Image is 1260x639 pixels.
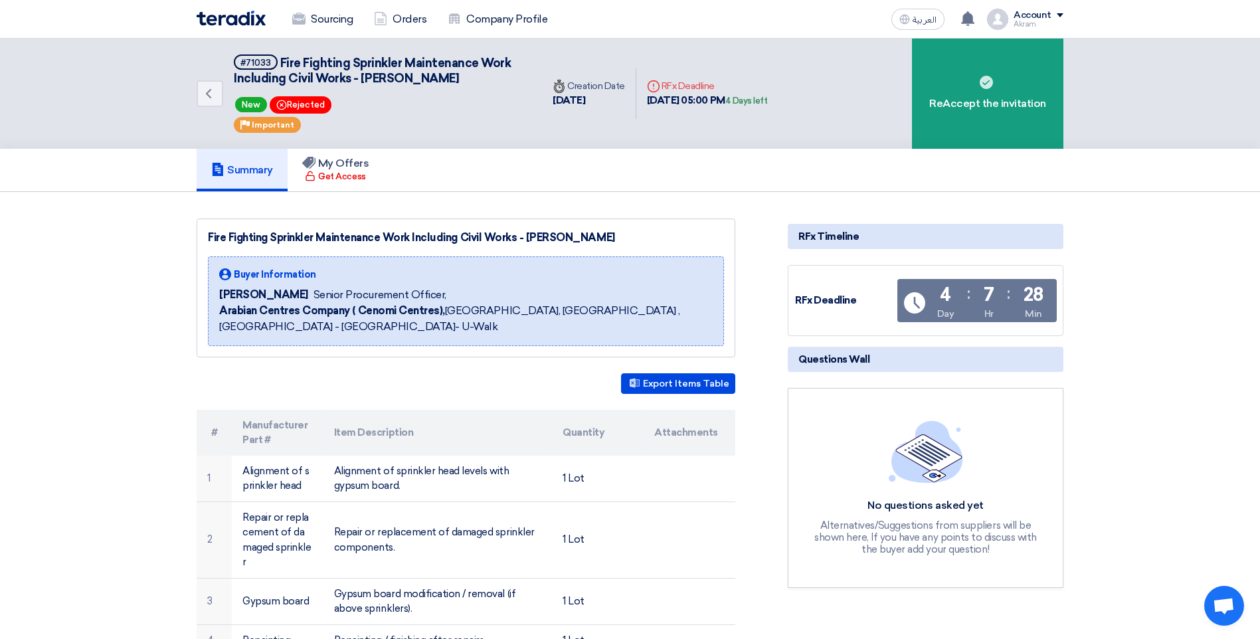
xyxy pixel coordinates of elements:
[984,286,994,304] div: 7
[725,94,768,108] div: 4 Days left
[940,286,951,304] div: 4
[234,268,316,282] span: Buyer Information
[647,79,768,93] div: RFx Deadline
[232,502,323,578] td: Repair or replacement of damaged sprinkler
[305,170,365,183] div: Get Access
[197,502,232,578] td: 2
[647,93,768,108] div: [DATE] 05:00 PM
[323,456,553,502] td: Alignment of sprinkler head levels with gypsum board.
[363,5,437,34] a: Orders
[197,578,232,624] td: 3
[552,456,644,502] td: 1 Lot
[1014,10,1051,21] div: Account
[252,120,294,130] span: Important
[912,39,1063,149] div: ReAccept the invitation
[553,79,625,93] div: Creation Date
[644,410,735,456] th: Attachments
[234,56,511,86] span: Fire Fighting Sprinkler Maintenance Work Including Civil Works - [PERSON_NAME]
[1204,586,1244,626] a: Open chat
[889,420,963,483] img: empty_state_list.svg
[798,352,869,367] span: Questions Wall
[282,5,363,34] a: Sourcing
[552,410,644,456] th: Quantity
[219,303,713,335] span: [GEOGRAPHIC_DATA], [GEOGRAPHIC_DATA] ,[GEOGRAPHIC_DATA] - [GEOGRAPHIC_DATA]- U-Walk
[553,93,625,108] div: [DATE]
[813,499,1039,513] div: No questions asked yet
[232,456,323,502] td: Alignment of sprinkler head
[208,230,724,246] div: Fire Fighting Sprinkler Maintenance Work Including Civil Works - [PERSON_NAME]
[1025,307,1042,321] div: Min
[234,54,526,87] h5: Fire Fighting Sprinkler Maintenance Work Including Civil Works - Aziz Mall Jeddah
[621,373,735,394] button: Export Items Table
[552,502,644,578] td: 1 Lot
[197,410,232,456] th: #
[302,157,369,170] h5: My Offers
[813,519,1039,555] div: Alternatives/Suggestions from suppliers will be shown here, If you have any points to discuss wit...
[1007,282,1010,306] div: :
[232,578,323,624] td: Gypsum board
[1024,286,1043,304] div: 28
[552,578,644,624] td: 1 Lot
[937,307,954,321] div: Day
[323,410,553,456] th: Item Description
[788,224,1063,249] div: RFx Timeline
[197,456,232,502] td: 1
[240,58,271,67] div: #71033
[219,304,445,317] b: Arabian Centres Company ( Cenomi Centres),
[270,96,331,114] span: Rejected
[197,149,288,191] a: Summary
[987,9,1008,30] img: profile_test.png
[913,15,937,25] span: العربية
[288,149,384,191] a: My Offers Get Access
[323,578,553,624] td: Gypsum board modification / removal (if above sprinklers).
[437,5,558,34] a: Company Profile
[314,287,446,303] span: Senior Procurement Officer,
[197,11,266,26] img: Teradix logo
[219,287,308,303] span: [PERSON_NAME]
[211,163,273,177] h5: Summary
[891,9,945,30] button: العربية
[984,307,994,321] div: Hr
[235,97,267,112] span: New
[323,502,553,578] td: Repair or replacement of damaged sprinkler components.
[795,293,895,308] div: RFx Deadline
[967,282,970,306] div: :
[232,410,323,456] th: Manufacturer Part #
[1014,21,1063,28] div: Akram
